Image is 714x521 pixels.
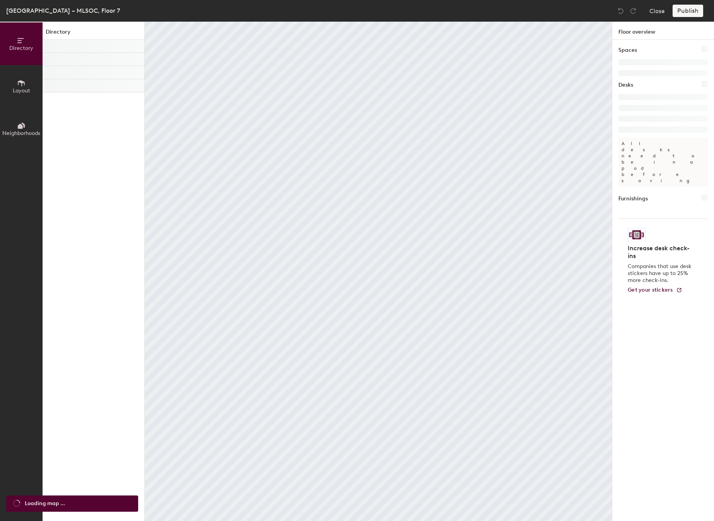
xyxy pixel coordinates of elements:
p: All desks need to be in a pod before saving [618,137,708,187]
span: Directory [9,45,33,51]
h1: Spaces [618,46,637,55]
img: Undo [617,7,625,15]
h1: Floor overview [612,22,714,40]
button: Close [649,5,665,17]
span: Loading map ... [25,499,65,508]
span: Layout [13,87,30,94]
img: Redo [629,7,637,15]
a: Get your stickers [628,287,682,294]
h4: Increase desk check-ins [628,244,694,260]
span: Get your stickers [628,287,673,293]
h1: Furnishings [618,195,648,203]
h1: Directory [43,28,144,40]
div: [GEOGRAPHIC_DATA] – MLSOC, Floor 7 [6,6,120,15]
p: Companies that use desk stickers have up to 25% more check-ins. [628,263,694,284]
h1: Desks [618,81,633,89]
img: Sticker logo [628,228,646,241]
span: Neighborhoods [2,130,40,137]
